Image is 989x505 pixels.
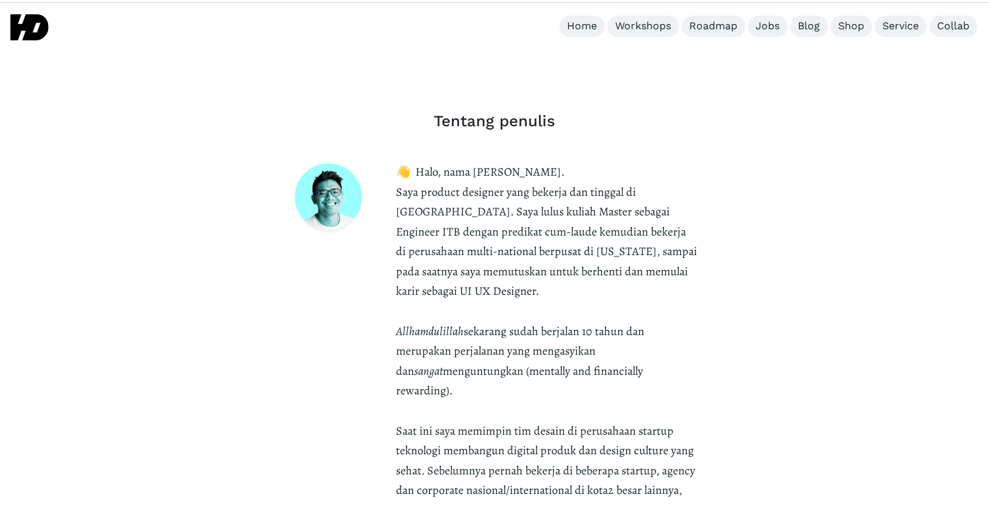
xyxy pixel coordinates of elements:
[689,20,737,33] div: Roadmap
[756,20,780,33] div: Jobs
[567,20,597,33] div: Home
[559,16,605,37] a: Home
[414,363,443,379] em: sangat
[292,112,698,131] h2: Tentang penulis
[882,20,919,33] div: Service
[798,20,820,33] div: Blog
[790,16,828,37] a: Blog
[830,16,872,37] a: Shop
[396,323,464,339] em: Allhamdulillah
[838,20,864,33] div: Shop
[681,16,745,37] a: Roadmap
[748,16,787,37] a: Jobs
[937,20,969,33] div: Collab
[607,16,679,37] a: Workshops
[929,16,977,37] a: Collab
[615,20,671,33] div: Workshops
[292,162,396,234] img: author ebook petunjuk memulai ux dari nol dan tutorial membuat design system dari nol, ar wasil
[875,16,927,37] a: Service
